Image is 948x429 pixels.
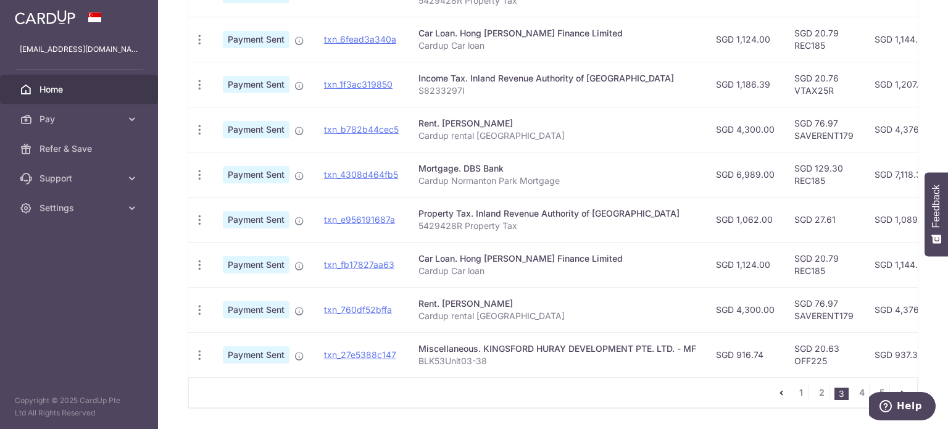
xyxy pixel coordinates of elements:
[418,220,696,232] p: 5429428R Property Tax
[784,287,865,332] td: SGD 76.97 SAVERENT179
[324,169,398,180] a: txn_4308d464fb5
[418,207,696,220] div: Property Tax. Inland Revenue Authority of [GEOGRAPHIC_DATA]
[706,197,784,242] td: SGD 1,062.00
[706,332,784,377] td: SGD 916.74
[418,355,696,367] p: BLK53Unit03-38
[223,76,289,93] span: Payment Sent
[784,152,865,197] td: SGD 129.30 REC185
[223,211,289,228] span: Payment Sent
[418,343,696,355] div: Miscellaneous. KINGSFORD HURAY DEVELOPMENT PTE. LTD. - MF
[20,43,138,56] p: [EMAIL_ADDRESS][DOMAIN_NAME]
[418,72,696,85] div: Income Tax. Inland Revenue Authority of [GEOGRAPHIC_DATA]
[794,385,809,400] a: 1
[418,310,696,322] p: Cardup rental [GEOGRAPHIC_DATA]
[15,10,75,25] img: CardUp
[223,346,289,364] span: Payment Sent
[706,62,784,107] td: SGD 1,186.39
[854,385,869,400] a: 4
[784,197,865,242] td: SGD 27.61
[418,162,696,175] div: Mortgage. DBS Bank
[865,242,942,287] td: SGD 1,144.79
[418,298,696,310] div: Rent. [PERSON_NAME]
[324,34,396,44] a: txn_6fead3a340a
[814,385,829,400] a: 2
[418,130,696,142] p: Cardup rental [GEOGRAPHIC_DATA]
[39,202,121,214] span: Settings
[418,85,696,97] p: S8233297I
[865,287,942,332] td: SGD 4,376.97
[784,332,865,377] td: SGD 20.63 OFF225
[706,287,784,332] td: SGD 4,300.00
[39,172,121,185] span: Support
[784,62,865,107] td: SGD 20.76 VTAX25R
[784,242,865,287] td: SGD 20.79 REC185
[418,265,696,277] p: Cardup Car loan
[39,113,121,125] span: Pay
[706,17,784,62] td: SGD 1,124.00
[39,143,121,155] span: Refer & Save
[39,83,121,96] span: Home
[418,252,696,265] div: Car Loan. Hong [PERSON_NAME] Finance Limited
[784,107,865,152] td: SGD 76.97 SAVERENT179
[774,378,917,407] nav: pager
[223,166,289,183] span: Payment Sent
[418,40,696,52] p: Cardup Car loan
[875,385,889,400] a: 5
[223,301,289,319] span: Payment Sent
[324,79,393,90] a: txn_1f3ac319850
[223,31,289,48] span: Payment Sent
[865,107,942,152] td: SGD 4,376.97
[418,117,696,130] div: Rent. [PERSON_NAME]
[865,332,942,377] td: SGD 937.37
[223,121,289,138] span: Payment Sent
[418,27,696,40] div: Car Loan. Hong [PERSON_NAME] Finance Limited
[706,152,784,197] td: SGD 6,989.00
[925,172,948,256] button: Feedback - Show survey
[324,259,394,270] a: txn_fb17827aa63
[784,17,865,62] td: SGD 20.79 REC185
[223,256,289,273] span: Payment Sent
[865,197,942,242] td: SGD 1,089.61
[869,392,936,423] iframe: Opens a widget where you can find more information
[865,62,942,107] td: SGD 1,207.15
[706,242,784,287] td: SGD 1,124.00
[324,349,396,360] a: txn_27e5388c147
[706,107,784,152] td: SGD 4,300.00
[324,124,399,135] a: txn_b782b44cec5
[931,185,942,228] span: Feedback
[834,388,849,400] li: 3
[324,304,392,315] a: txn_760df52bffa
[865,152,942,197] td: SGD 7,118.30
[865,17,942,62] td: SGD 1,144.79
[324,214,395,225] a: txn_e956191687a
[418,175,696,187] p: Cardup Normanton Park Mortgage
